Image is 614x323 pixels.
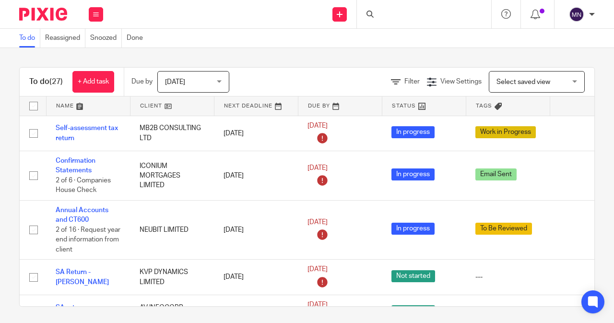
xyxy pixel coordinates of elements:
span: [DATE] [307,165,328,171]
span: View Settings [440,78,482,85]
span: 2 of 6 · Companies House Check [56,177,111,194]
span: [DATE] [307,219,328,226]
span: (27) [49,78,63,85]
p: Due by [131,77,153,86]
a: Self-assessment tax return [56,125,118,141]
h1: To do [29,77,63,87]
span: Not started [391,270,435,282]
a: Annual Accounts and CT600 [56,207,108,223]
a: To do [19,29,40,48]
span: Filter [404,78,420,85]
span: To Be Reviewed [475,223,532,235]
span: Select saved view [496,79,550,85]
a: SA return - [PERSON_NAME] [56,304,109,321]
td: MB2B CONSULTING LTD [130,116,214,151]
span: [DATE] [165,79,185,85]
a: SA Return - [PERSON_NAME] [56,269,109,285]
span: [DATE] [307,122,328,129]
img: svg%3E [569,7,584,22]
a: Confirmation Statements [56,157,95,174]
td: [DATE] [214,116,298,151]
td: [DATE] [214,260,298,295]
span: Email Sent [475,168,517,180]
td: [DATE] [214,151,298,201]
td: NEUBIT LIMITED [130,200,214,259]
span: In progress [391,126,435,138]
span: In progress [391,168,435,180]
span: Not started [391,305,435,317]
div: --- [475,272,540,282]
span: 2 of 16 · Request year end information from client [56,227,120,253]
span: [DATE] [307,301,328,308]
span: In progress [391,223,435,235]
td: [DATE] [214,200,298,259]
span: Work in Progress [475,126,536,138]
a: Done [127,29,148,48]
td: ICONIUM MORTGAGES LIMITED [130,151,214,201]
a: + Add task [72,71,114,93]
a: Snoozed [90,29,122,48]
a: Reassigned [45,29,85,48]
img: Pixie [19,8,67,21]
span: Tags [476,103,492,108]
span: [DATE] [307,266,328,273]
td: KVP DYNAMICS LIMITED [130,260,214,295]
